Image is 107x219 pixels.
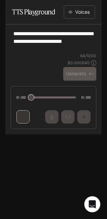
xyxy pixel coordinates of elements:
h1: TTS Playground [12,5,55,19]
p: 64 / 1000 [80,53,96,59]
button: Voices [64,5,95,19]
button: open drawer [5,3,17,15]
p: $ 0.000640 [68,60,90,66]
div: Open Intercom Messenger [84,196,100,212]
